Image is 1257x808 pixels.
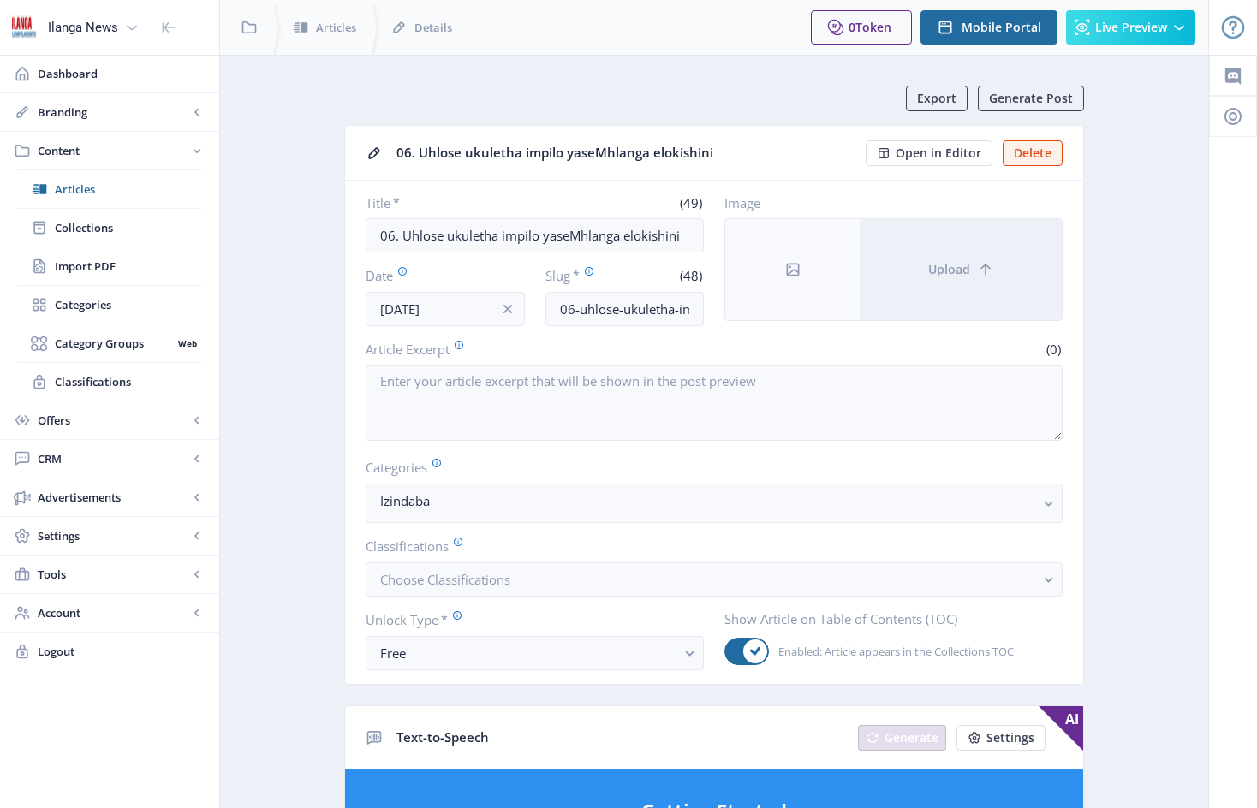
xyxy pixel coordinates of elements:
[55,258,202,275] span: Import PDF
[38,104,188,121] span: Branding
[380,571,510,588] span: Choose Classifications
[920,10,1057,45] button: Mobile Portal
[396,140,855,166] div: 06. Uhlose ukuletha impilo yaseMhlanga elokishini
[677,267,704,284] span: (48)
[986,731,1034,745] span: Settings
[896,146,981,160] span: Open in Editor
[366,292,525,326] input: Publishing Date
[38,412,188,429] span: Offers
[366,194,528,211] label: Title
[860,219,1062,320] button: Upload
[1039,706,1083,751] span: AI
[17,286,202,324] a: Categories
[38,489,188,506] span: Advertisements
[38,450,188,467] span: CRM
[380,643,676,663] div: Free
[396,728,489,746] span: Text-to-Speech
[366,218,704,253] input: Type Article Title ...
[811,10,912,45] button: 0Token
[366,537,1049,555] label: Classifications
[1095,21,1167,34] span: Live Preview
[366,636,704,670] button: Free
[855,19,891,35] span: Token
[38,65,206,82] span: Dashboard
[55,296,202,313] span: Categories
[366,610,690,629] label: Unlock Type
[17,363,202,401] a: Classifications
[366,266,511,285] label: Date
[978,86,1084,111] button: Generate Post
[366,562,1063,597] button: Choose Classifications
[38,142,188,159] span: Content
[17,170,202,208] a: Articles
[499,300,516,318] nb-icon: info
[48,9,118,46] div: Ilanga News
[38,566,188,583] span: Tools
[172,335,202,352] nb-badge: Web
[1044,341,1063,358] span: (0)
[724,194,1049,211] label: Image
[858,725,946,751] button: Generate
[38,643,206,660] span: Logout
[55,219,202,236] span: Collections
[885,731,938,745] span: Generate
[545,292,705,326] input: this-is-how-a-slug-looks-like
[366,484,1063,523] button: Izindaba
[956,725,1046,751] button: Settings
[366,458,1049,477] label: Categories
[848,725,946,751] a: New page
[866,140,992,166] button: Open in Editor
[10,14,38,41] img: 6e32966d-d278-493e-af78-9af65f0c2223.png
[724,610,1049,627] label: Show Article on Table of Contents (TOC)
[17,324,202,362] a: Category GroupsWeb
[17,247,202,285] a: Import PDF
[55,373,202,390] span: Classifications
[545,266,618,285] label: Slug
[1066,10,1195,45] button: Live Preview
[769,641,1014,662] span: Enabled: Article appears in the Collections TOC
[946,725,1046,751] a: New page
[55,335,172,352] span: Category Groups
[380,490,1034,511] nb-select-label: Izindaba
[366,340,707,359] label: Article Excerpt
[491,292,525,326] button: info
[962,21,1041,34] span: Mobile Portal
[906,86,968,111] button: Export
[17,209,202,247] a: Collections
[38,527,188,544] span: Settings
[414,19,452,36] span: Details
[38,604,188,621] span: Account
[917,92,956,105] span: Export
[928,263,970,276] span: Upload
[677,194,704,211] span: (49)
[316,19,356,36] span: Articles
[55,181,202,198] span: Articles
[1003,140,1063,166] button: Delete
[989,92,1073,105] span: Generate Post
